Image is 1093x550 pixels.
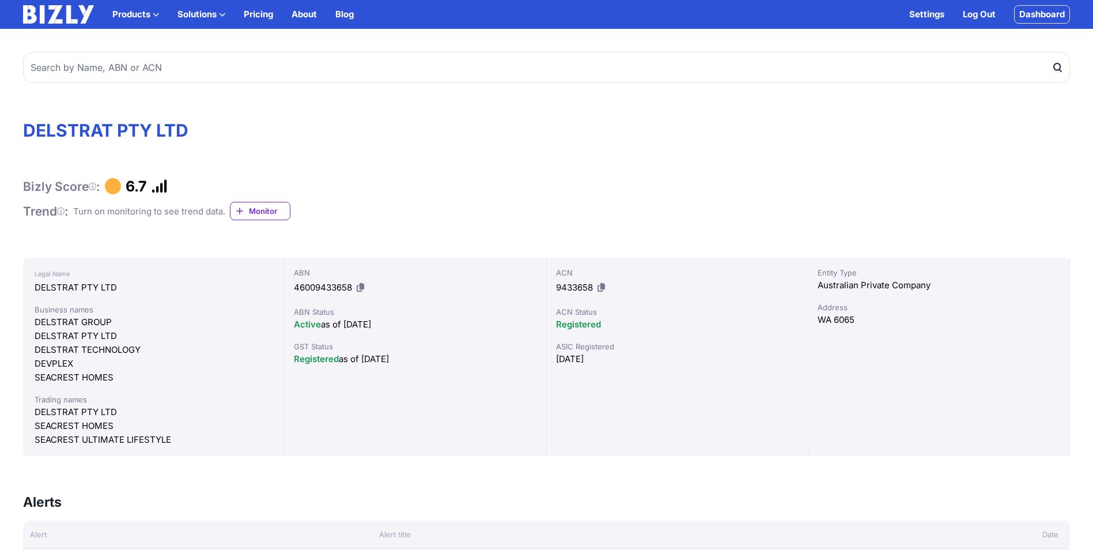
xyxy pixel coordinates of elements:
[35,304,273,315] div: Business names
[73,205,225,219] div: Turn on monitoring to see trend data.
[35,281,273,295] div: DELSTRAT PTY LTD
[556,319,601,330] span: Registered
[556,341,799,352] div: ASIC Registered
[909,7,944,21] a: Settings
[294,353,339,364] span: Registered
[35,419,273,433] div: SEACREST HOMES
[294,341,536,352] div: GST Status
[818,267,1060,278] div: Entity Type
[963,7,996,21] a: Log Out
[294,306,536,318] div: ABN Status
[1014,5,1070,24] a: Dashboard
[556,352,799,366] div: [DATE]
[294,282,352,293] span: 46009433658
[818,278,1060,292] div: Australian Private Company
[335,7,354,21] a: Blog
[23,204,69,219] h1: Trend :
[35,267,273,281] div: Legal Name
[126,178,147,195] h1: 6.7
[244,7,273,21] a: Pricing
[292,7,317,21] a: About
[895,529,1070,540] div: Date
[23,52,1070,83] input: Search by Name, ABN or ACN
[35,371,273,385] div: SEACREST HOMES
[35,433,273,447] div: SEACREST ULTIMATE LIFESTYLE
[35,357,273,371] div: DEVPLEX
[112,7,159,21] button: Products
[230,202,290,220] a: Monitor
[818,313,1060,327] div: WA 6065
[294,319,321,330] span: Active
[23,529,372,540] div: Alert
[23,179,100,194] h1: Bizly Score :
[372,529,896,540] div: Alert title
[35,343,273,357] div: DELSTRAT TECHNOLOGY
[177,7,225,21] button: Solutions
[294,318,536,331] div: as of [DATE]
[556,306,799,318] div: ACN Status
[294,267,536,278] div: ABN
[23,493,62,511] h3: Alerts
[556,282,593,293] span: 9433658
[35,394,273,405] div: Trading names
[818,302,1060,313] div: Address
[294,352,536,366] div: as of [DATE]
[556,267,799,278] div: ACN
[249,205,290,217] span: Monitor
[35,315,273,329] div: DELSTRAT GROUP
[35,329,273,343] div: DELSTRAT PTY LTD
[35,405,273,419] div: DELSTRAT PTY LTD
[23,120,1070,141] h1: DELSTRAT PTY LTD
